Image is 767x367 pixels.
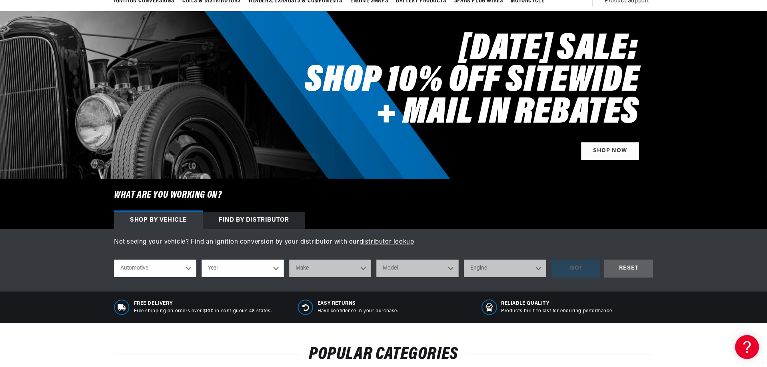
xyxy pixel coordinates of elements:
[376,260,459,277] select: Model
[318,308,398,315] p: Have confidence in your purchase.
[134,300,272,307] span: Free Delivery
[202,260,284,277] select: Year
[289,260,372,277] select: Make
[94,179,673,211] h6: What are you working on?
[114,347,653,362] h2: POPULAR CATEGORIES
[203,212,305,229] div: Find by Distributor
[604,260,653,278] div: RESET
[114,260,196,277] select: Ride Type
[134,308,272,315] p: Free shipping on orders over $100 in contiguous 48 states.
[501,300,612,307] span: RELIABLE QUALITY
[360,239,414,245] a: distributor lookup
[318,300,398,307] span: Easy Returns
[297,34,639,129] h2: [DATE] SALE: SHOP 10% OFF SITEWIDE + MAIL IN REBATES
[464,260,546,277] select: Engine
[581,142,639,160] a: Shop Now
[114,237,653,248] p: Not seeing your vehicle? Find an ignition conversion by your distributor with our
[501,308,612,315] p: Products built to last for enduring performance
[114,212,203,229] div: Shop by vehicle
